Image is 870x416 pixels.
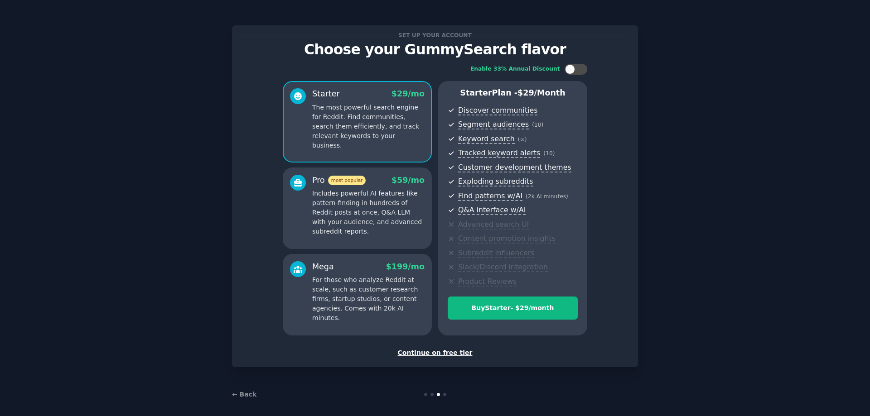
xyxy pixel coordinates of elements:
div: Continue on free tier [242,348,628,358]
div: Mega [312,261,334,273]
div: Starter [312,88,340,100]
span: Q&A interface w/AI [458,206,526,215]
span: Content promotion insights [458,234,556,244]
span: Set up your account [397,30,474,40]
span: Find patterns w/AI [458,191,522,201]
div: Buy Starter - $ 29 /month [448,303,577,313]
span: Exploding subreddits [458,177,533,186]
p: Starter Plan - [448,87,578,99]
span: Subreddit influencers [458,249,534,258]
span: Customer development themes [458,163,571,172]
span: $ 29 /month [517,88,565,97]
p: Choose your GummySearch flavor [242,42,628,57]
span: $ 29 /mo [391,89,425,98]
span: $ 59 /mo [391,176,425,185]
span: Segment audiences [458,120,529,129]
span: Product Reviews [458,277,517,287]
span: Discover communities [458,106,537,115]
span: Keyword search [458,134,515,144]
span: $ 199 /mo [386,262,425,271]
button: BuyStarter- $29/month [448,296,578,320]
span: ( ∞ ) [518,136,527,143]
p: Includes powerful AI features like pattern-finding in hundreds of Reddit posts at once, Q&A LLM w... [312,189,425,236]
p: For those who analyze Reddit at scale, such as customer research firms, startup studios, or conte... [312,275,425,323]
a: ← Back [232,391,256,398]
div: Pro [312,175,366,186]
div: Enable 33% Annual Discount [470,65,560,73]
p: The most powerful search engine for Reddit. Find communities, search them efficiently, and track ... [312,103,425,150]
span: Slack/Discord integration [458,263,548,272]
span: ( 10 ) [532,122,543,128]
span: ( 10 ) [543,150,555,157]
span: Advanced search UI [458,220,529,230]
span: ( 2k AI minutes ) [526,193,568,200]
span: Tracked keyword alerts [458,148,540,158]
span: most popular [328,176,366,185]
